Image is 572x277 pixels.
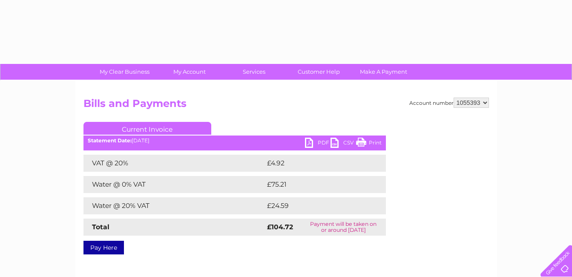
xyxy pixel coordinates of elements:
td: Water @ 0% VAT [83,176,265,193]
div: Account number [409,98,489,108]
div: [DATE] [83,138,386,144]
td: £4.92 [265,155,366,172]
a: Make A Payment [348,64,419,80]
a: Print [356,138,382,150]
td: VAT @ 20% [83,155,265,172]
td: £24.59 [265,197,369,214]
strong: £104.72 [267,223,293,231]
td: Water @ 20% VAT [83,197,265,214]
a: Services [219,64,289,80]
a: My Account [154,64,224,80]
a: Current Invoice [83,122,211,135]
td: Payment will be taken on or around [DATE] [301,219,386,236]
a: CSV [331,138,356,150]
td: £75.21 [265,176,368,193]
h2: Bills and Payments [83,98,489,114]
a: My Clear Business [89,64,160,80]
a: Pay Here [83,241,124,254]
b: Statement Date: [88,137,132,144]
strong: Total [92,223,109,231]
a: PDF [305,138,331,150]
a: Customer Help [284,64,354,80]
